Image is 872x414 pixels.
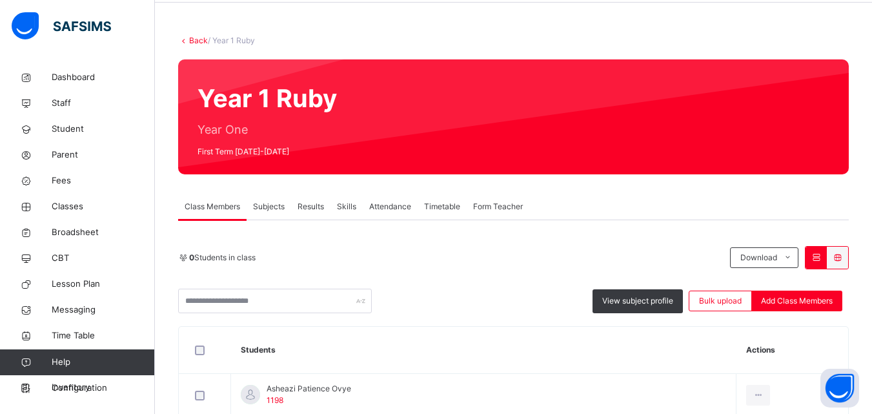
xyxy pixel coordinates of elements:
span: Staff [52,97,155,110]
span: Help [52,356,154,369]
span: Asheazi Patience Ovye [267,383,351,395]
span: Student [52,123,155,136]
span: Classes [52,200,155,213]
span: Class Members [185,201,240,212]
span: Results [298,201,324,212]
span: Skills [337,201,356,212]
span: 1198 [267,395,283,405]
span: / Year 1 Ruby [208,36,255,45]
span: Fees [52,174,155,187]
span: Dashboard [52,71,155,84]
span: CBT [52,252,155,265]
button: Open asap [820,369,859,408]
span: Broadsheet [52,226,155,239]
span: Form Teacher [473,201,523,212]
span: Subjects [253,201,285,212]
span: Download [740,252,777,264]
span: Time Table [52,329,155,342]
th: Actions [736,327,848,374]
img: safsims [12,12,111,39]
span: Configuration [52,382,154,395]
span: Parent [52,149,155,161]
span: Bulk upload [699,295,742,307]
span: Timetable [424,201,460,212]
span: View subject profile [602,295,673,307]
span: Students in class [189,252,256,264]
b: 0 [189,253,194,262]
span: Add Class Members [761,295,833,307]
a: Back [189,36,208,45]
span: Messaging [52,304,155,316]
th: Students [231,327,736,374]
span: Lesson Plan [52,278,155,291]
span: Attendance [369,201,411,212]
